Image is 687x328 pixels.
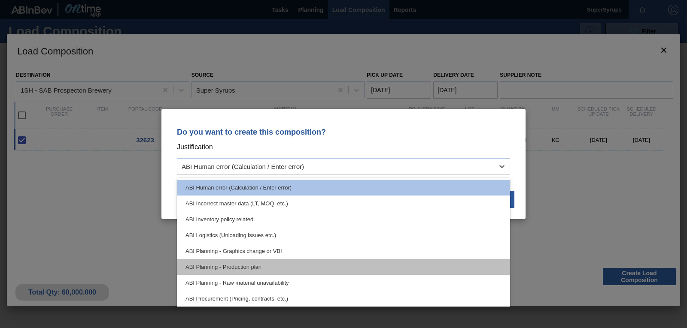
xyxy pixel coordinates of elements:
div: ABI Human error (Calculation / Enter error) [177,180,510,196]
p: Do you want to create this composition? [177,128,510,136]
div: ABI Inventory policy related [177,211,510,227]
div: ABI Logistics (Unloading issues etc.) [177,227,510,243]
div: ABI Planning - Production plan [177,259,510,275]
p: Justification [177,141,510,153]
div: ABI Incorrect master data (LT, MOQ, etc.) [177,196,510,211]
div: ABI Procurement (Pricing, contracts, etc.) [177,291,510,307]
div: ABI Human error (Calculation / Enter error) [182,163,304,170]
div: ABI Planning - Raw material unavailability [177,275,510,291]
div: ABI Planning - Graphics change or VBI [177,243,510,259]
